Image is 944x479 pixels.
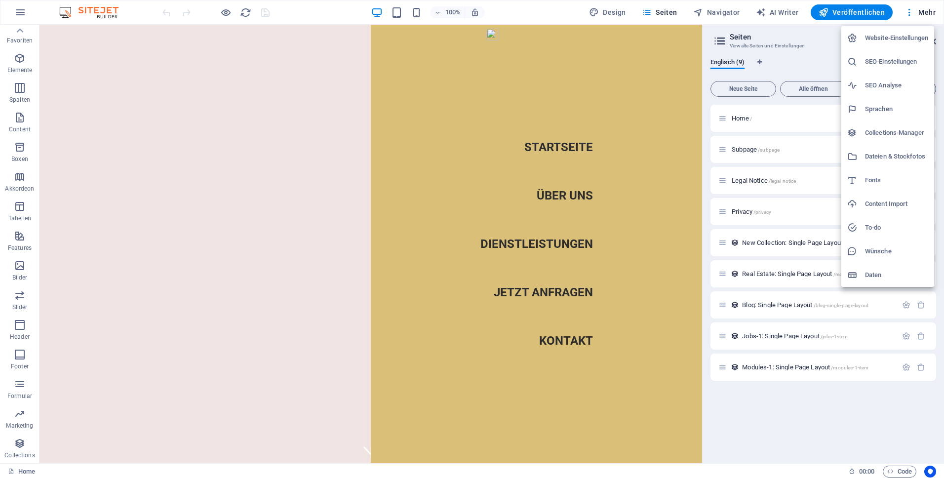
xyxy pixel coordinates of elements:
[865,103,928,115] h6: Sprachen
[865,32,928,44] h6: Website-Einstellungen
[865,198,928,210] h6: Content Import
[865,245,928,257] h6: Wünsche
[865,56,928,68] h6: SEO-Einstellungen
[865,151,928,162] h6: Dateien & Stockfotos
[865,80,928,91] h6: SEO Analyse
[865,174,928,186] h6: Fonts
[865,269,928,281] h6: Daten
[865,222,928,234] h6: To-do
[865,127,928,139] h6: Collections-Manager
